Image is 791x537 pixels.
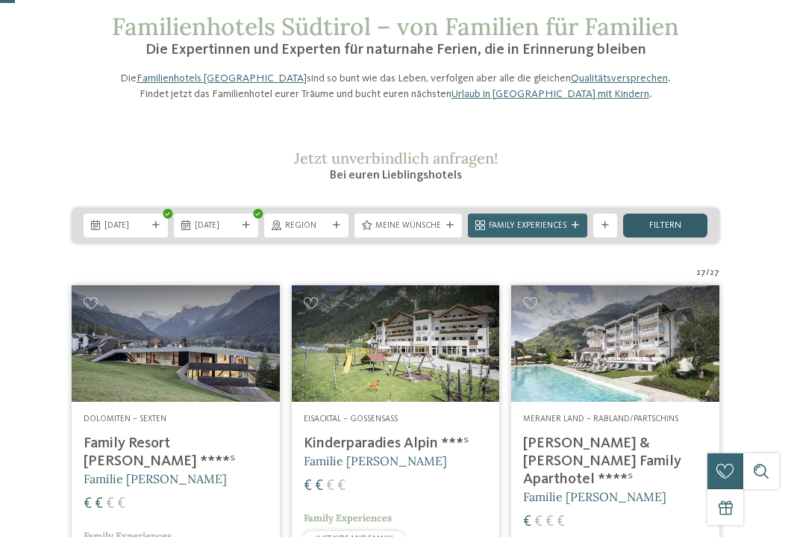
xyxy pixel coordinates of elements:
[557,515,565,530] span: €
[84,497,92,512] span: €
[523,435,707,488] h4: [PERSON_NAME] & [PERSON_NAME] Family Aparthotel ****ˢ
[523,415,678,423] span: Meraner Land – Rabland/Partschins
[451,89,649,99] a: Urlaub in [GEOGRAPHIC_DATA] mit Kindern
[706,267,710,279] span: /
[117,497,125,512] span: €
[375,220,441,232] span: Meine Wünsche
[72,285,280,403] img: Family Resort Rainer ****ˢ
[545,515,554,530] span: €
[489,220,566,232] span: Family Experiences
[304,453,447,468] span: Familie [PERSON_NAME]
[523,489,666,504] span: Familie [PERSON_NAME]
[326,479,334,494] span: €
[95,497,103,512] span: €
[84,471,227,486] span: Familie [PERSON_NAME]
[337,479,346,494] span: €
[294,149,498,167] span: Jetzt unverbindlich anfragen!
[304,435,488,453] h4: Kinderparadies Alpin ***ˢ
[106,497,114,512] span: €
[146,43,646,58] span: Die Expertinnen und Experten für naturnahe Ferien, die in Erinnerung bleiben
[571,73,668,84] a: Qualitätsversprechen
[112,11,679,42] span: Familienhotels Südtirol – von Familien für Familien
[84,435,268,471] h4: Family Resort [PERSON_NAME] ****ˢ
[285,220,328,232] span: Region
[523,515,531,530] span: €
[195,220,237,232] span: [DATE]
[84,415,166,423] span: Dolomiten – Sexten
[137,73,307,84] a: Familienhotels [GEOGRAPHIC_DATA]
[534,515,543,530] span: €
[304,479,312,494] span: €
[330,170,462,181] span: Bei euren Lieblingshotels
[511,285,719,403] img: Familienhotels gesucht? Hier findet ihr die besten!
[304,415,398,423] span: Eisacktal – Gossensass
[104,220,147,232] span: [DATE]
[649,221,681,231] span: filtern
[696,267,706,279] span: 27
[315,479,323,494] span: €
[292,285,500,403] img: Kinderparadies Alpin ***ˢ
[710,267,719,279] span: 27
[112,71,679,101] p: Die sind so bunt wie das Leben, verfolgen aber alle die gleichen . Findet jetzt das Familienhotel...
[304,512,392,524] span: Family Experiences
